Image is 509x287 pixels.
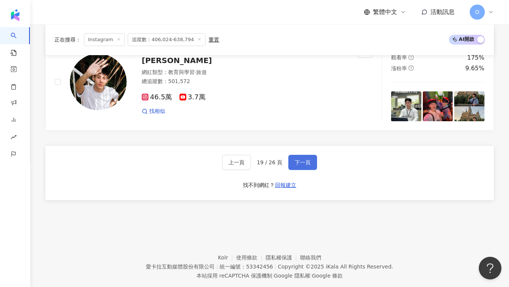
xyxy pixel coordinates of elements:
[312,273,343,279] a: Google 條款
[209,37,219,43] div: 重置
[479,257,501,279] iframe: Help Scout Beacon - Open
[467,54,484,62] div: 175%
[84,33,125,46] span: Instagram
[408,65,414,71] span: question-circle
[310,273,312,279] span: |
[128,33,206,46] span: 追蹤數：406,024-638,794
[454,91,484,122] img: post-image
[288,155,317,170] button: 下一頁
[236,255,266,261] a: 使用條款
[195,69,196,75] span: ·
[196,271,343,280] span: 本站採用 reCAPTCHA 保護機制
[278,264,393,270] div: Copyright © 2025 All Rights Reserved.
[142,69,348,76] div: 網紅類型 ：
[391,65,407,71] span: 漲粉率
[70,54,127,110] img: KOL Avatar
[391,54,407,60] span: 觀看率
[465,64,484,73] div: 9.65%
[45,33,494,131] a: KOL Avatar[PERSON_NAME]網紅類型：教育與學習·旅遊總追蹤數：501,57246.5萬3.7萬找相似互動率question-circle6.52%觀看率question-ci...
[196,69,207,75] span: 旅遊
[272,273,274,279] span: |
[168,69,195,75] span: 教育與學習
[229,159,244,165] span: 上一頁
[146,264,215,270] div: 愛卡拉互動媒體股份有限公司
[54,37,81,43] span: 正在搜尋 ：
[257,159,283,165] span: 19 / 26 頁
[142,78,348,85] div: 總追蹤數 ： 501,572
[216,264,218,270] span: |
[179,93,206,101] span: 3.7萬
[149,108,165,115] span: 找相似
[274,264,276,270] span: |
[218,255,236,261] a: Kolr
[391,91,421,122] img: post-image
[142,56,212,65] span: [PERSON_NAME]
[475,8,479,16] span: O
[300,255,321,261] a: 聯絡我們
[11,27,26,57] a: search
[142,93,172,101] span: 46.5萬
[220,264,273,270] div: 統一編號：53342456
[9,9,21,21] img: logo icon
[275,182,296,188] span: 回報建立
[243,182,275,189] div: 找不到網紅？
[326,264,339,270] a: iKala
[423,91,453,122] img: post-image
[408,55,414,60] span: question-circle
[11,130,17,147] span: rise
[373,8,397,16] span: 繁體中文
[274,273,310,279] a: Google 隱私權
[266,255,300,261] a: 隱私權保護
[430,8,455,15] span: 活動訊息
[142,108,165,115] a: 找相似
[295,159,311,165] span: 下一頁
[275,179,297,191] button: 回報建立
[222,155,251,170] button: 上一頁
